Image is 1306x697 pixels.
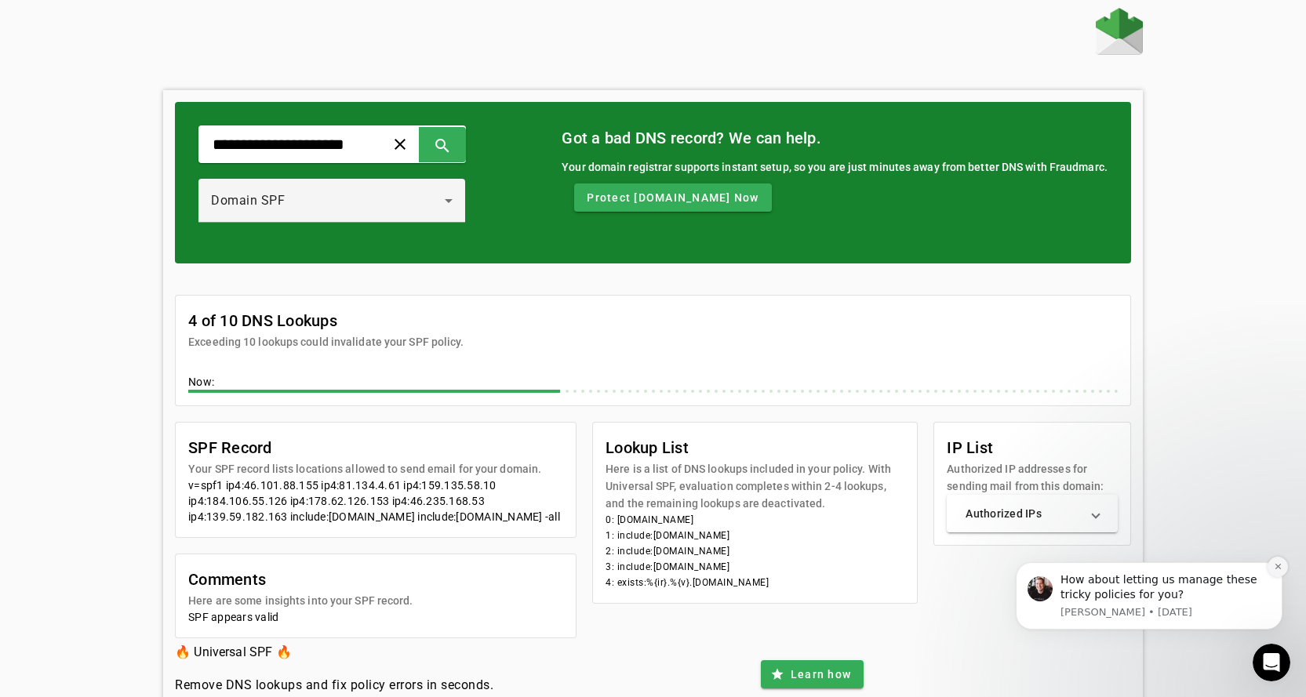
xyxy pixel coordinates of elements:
[188,477,563,525] div: v=spf1 ip4:46.101.88.155 ip4:81.134.4.61 ip4:159.135.58.10 ip4:184.106.55.126 ip4:178.62.126.153 ...
[947,435,1118,460] mat-card-title: IP List
[606,512,904,528] li: 0: [DOMAIN_NAME]
[606,460,904,512] mat-card-subtitle: Here is a list of DNS lookups included in your policy. With Universal SPF, evaluation completes w...
[791,666,851,682] span: Learn how
[947,495,1118,532] mat-expansion-panel-header: Authorized IPs
[188,567,413,592] mat-card-title: Comments
[761,660,864,688] button: Learn how
[562,125,1108,151] mat-card-title: Got a bad DNS record? We can help.
[188,460,541,477] mat-card-subtitle: Your SPF record lists locations allowed to send email for your domain.
[562,158,1108,176] div: Your domain registrar supports instant setup, so you are just minutes away from better DNS with F...
[966,506,1080,521] mat-panel-title: Authorized IPs
[188,374,1118,393] div: Now:
[175,641,493,663] h3: 🔥 Universal SPF 🔥
[1096,8,1143,55] img: Fraudmarc Logo
[1253,644,1290,681] iframe: Intercom live chat
[188,308,464,333] mat-card-title: 4 of 10 DNS Lookups
[574,183,771,212] button: Protect [DOMAIN_NAME] Now
[1096,8,1143,59] a: Home
[606,528,904,543] li: 1: include:[DOMAIN_NAME]
[587,190,758,205] span: Protect [DOMAIN_NAME] Now
[175,676,493,695] h4: Remove DNS lookups and fix policy errors in seconds.
[947,460,1118,495] mat-card-subtitle: Authorized IP addresses for sending mail from this domain:
[606,559,904,575] li: 3: include:[DOMAIN_NAME]
[606,543,904,559] li: 2: include:[DOMAIN_NAME]
[188,609,563,625] div: SPF appears valid
[606,435,904,460] mat-card-title: Lookup List
[211,193,285,208] span: Domain SPF
[188,333,464,350] mat-card-subtitle: Exceeding 10 lookups could invalidate your SPF policy.
[188,592,413,609] mat-card-subtitle: Here are some insights into your SPF record.
[606,575,904,590] li: 4: exists:%{ir}.%{v}.[DOMAIN_NAME]
[992,543,1306,689] iframe: Intercom notifications message
[188,435,541,460] mat-card-title: SPF Record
